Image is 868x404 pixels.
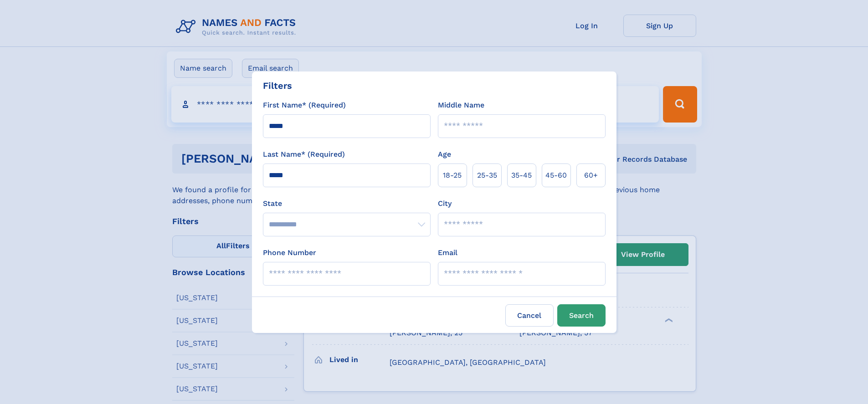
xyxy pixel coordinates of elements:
[438,247,457,258] label: Email
[263,149,345,160] label: Last Name* (Required)
[438,198,452,209] label: City
[438,100,484,111] label: Middle Name
[545,170,567,181] span: 45‑60
[477,170,497,181] span: 25‑35
[505,304,554,327] label: Cancel
[511,170,532,181] span: 35‑45
[584,170,598,181] span: 60+
[263,198,431,209] label: State
[557,304,606,327] button: Search
[263,100,346,111] label: First Name* (Required)
[263,247,316,258] label: Phone Number
[443,170,462,181] span: 18‑25
[438,149,451,160] label: Age
[263,79,292,92] div: Filters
